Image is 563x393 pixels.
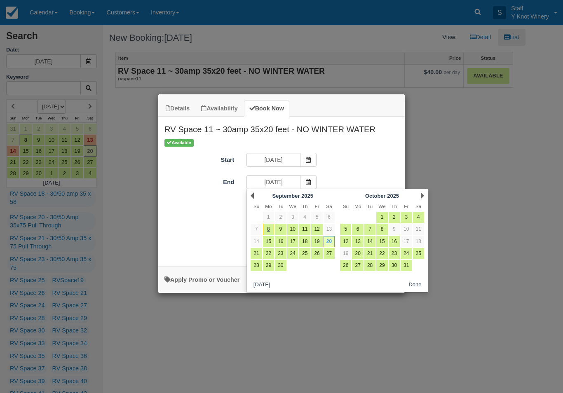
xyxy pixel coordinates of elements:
a: 5 [340,224,351,235]
a: 14 [251,236,262,247]
a: 19 [340,248,351,259]
a: 18 [413,236,424,247]
span: Tuesday [278,204,283,209]
label: Start [158,153,240,164]
a: 7 [251,224,262,235]
a: 17 [401,236,412,247]
a: 2 [389,212,400,223]
a: 5 [311,212,322,223]
a: 16 [275,236,286,247]
span: Sunday [343,204,349,209]
a: 29 [376,260,387,271]
label: End [158,175,240,187]
a: 16 [389,236,400,247]
span: Thursday [392,204,397,209]
a: Details [160,101,195,117]
a: 14 [364,236,375,247]
a: 24 [287,248,298,259]
a: 31 [401,260,412,271]
div: Item Modal [158,117,405,262]
a: 11 [413,224,424,235]
span: Thursday [302,204,308,209]
a: 30 [389,260,400,271]
a: 30 [275,260,286,271]
a: 8 [376,224,387,235]
span: 2025 [387,193,399,199]
a: 3 [401,212,412,223]
span: Sunday [253,204,259,209]
button: [DATE] [250,280,273,290]
span: Saturday [326,204,332,209]
a: Availability [196,101,243,117]
a: 15 [263,236,274,247]
span: Available [164,139,194,146]
span: 2025 [301,193,313,199]
a: 13 [352,236,363,247]
a: 22 [263,248,274,259]
a: 20 [352,248,363,259]
span: Friday [404,204,408,209]
a: 27 [324,248,335,259]
span: Monday [265,204,272,209]
span: Saturday [415,204,421,209]
a: Prev [251,192,254,199]
span: Monday [354,204,361,209]
a: 8 [263,224,274,235]
span: Wednesday [378,204,385,209]
a: 3 [287,212,298,223]
a: 21 [364,248,375,259]
a: 9 [275,224,286,235]
a: 1 [263,212,274,223]
a: 19 [311,236,322,247]
span: October [365,193,386,199]
a: 26 [340,260,351,271]
span: Wednesday [289,204,296,209]
span: Tuesday [367,204,373,209]
span: Friday [315,204,319,209]
a: Book Now [244,101,289,117]
a: 26 [311,248,322,259]
a: 13 [324,224,335,235]
span: September [272,193,300,199]
a: 23 [275,248,286,259]
a: 10 [287,224,298,235]
a: 22 [376,248,387,259]
div: : [158,252,405,262]
button: Done [406,280,425,290]
a: 25 [299,248,310,259]
a: 24 [401,248,412,259]
a: 4 [299,212,310,223]
a: 28 [364,260,375,271]
a: Next [421,192,424,199]
a: Apply Voucher [164,276,239,283]
a: 25 [413,248,424,259]
a: 6 [324,212,335,223]
a: 29 [263,260,274,271]
a: 12 [340,236,351,247]
a: 15 [376,236,387,247]
a: 21 [251,248,262,259]
a: 28 [251,260,262,271]
a: 6 [352,224,363,235]
a: 10 [401,224,412,235]
a: 4 [413,212,424,223]
a: 27 [352,260,363,271]
a: 23 [389,248,400,259]
h2: RV Space 11 ~ 30amp 35x20 feet - NO WINTER WATER [158,117,405,138]
a: 9 [389,224,400,235]
a: 20 [324,236,335,247]
a: 2 [275,212,286,223]
a: 18 [299,236,310,247]
a: 12 [311,224,322,235]
a: 7 [364,224,375,235]
a: 17 [287,236,298,247]
a: 11 [299,224,310,235]
a: 1 [376,212,387,223]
